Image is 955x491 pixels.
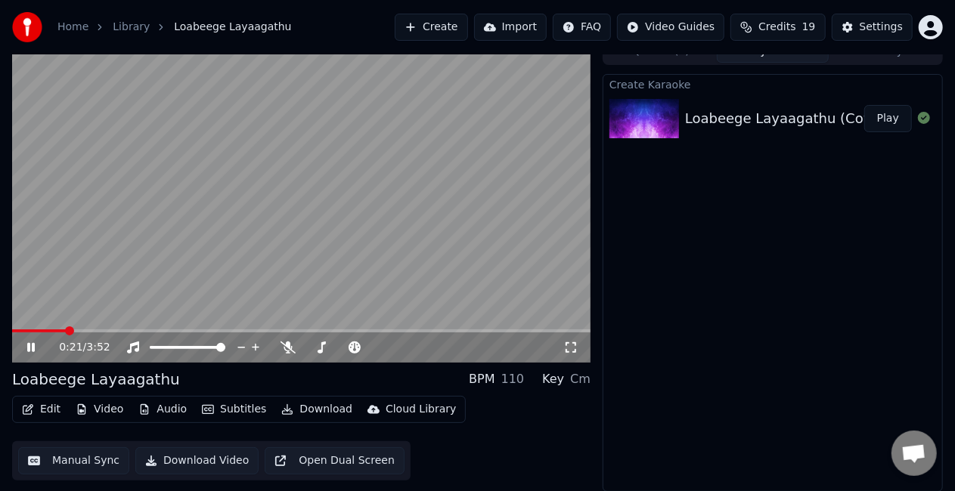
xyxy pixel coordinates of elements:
[501,370,525,388] div: 110
[135,447,259,474] button: Download Video
[174,20,291,35] span: Loabeege Layaagathu
[70,399,129,420] button: Video
[891,431,937,476] div: Open chat
[758,20,795,35] span: Credits
[275,399,358,420] button: Download
[265,447,405,474] button: Open Dual Screen
[603,75,942,93] div: Create Karaoke
[553,14,611,41] button: FAQ
[86,340,110,355] span: 3:52
[730,14,825,41] button: Credits19
[113,20,150,35] a: Library
[12,369,180,390] div: Loabeege Layaagathu
[196,399,272,420] button: Subtitles
[59,340,95,355] div: /
[395,14,468,41] button: Create
[18,447,129,474] button: Manual Sync
[542,370,564,388] div: Key
[474,14,547,41] button: Import
[570,370,591,388] div: Cm
[16,399,67,420] button: Edit
[57,20,292,35] nav: breadcrumb
[685,108,891,129] div: Loabeege Layaagathu (Cover)
[57,20,88,35] a: Home
[860,20,903,35] div: Settings
[59,340,82,355] span: 0:21
[12,12,42,42] img: youka
[386,402,456,417] div: Cloud Library
[469,370,495,388] div: BPM
[832,14,913,41] button: Settings
[617,14,724,41] button: Video Guides
[864,105,912,132] button: Play
[802,20,816,35] span: 19
[132,399,193,420] button: Audio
